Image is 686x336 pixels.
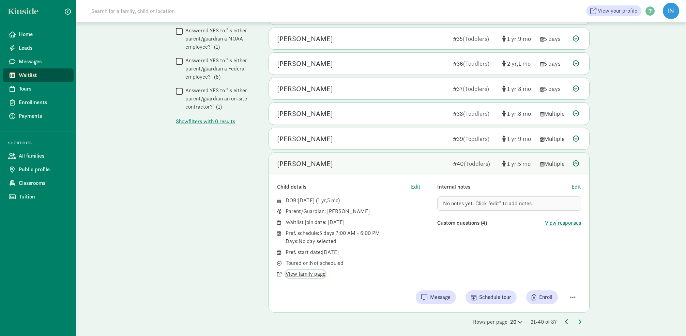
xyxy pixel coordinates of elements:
[416,290,456,304] button: Message
[19,71,68,79] span: Waitlist
[507,160,518,167] span: 1
[453,34,497,43] div: 35
[463,35,489,43] span: (Toddlers)
[277,158,333,169] div: Lily Lane
[3,55,74,68] a: Messages
[507,85,518,93] span: 1
[183,86,255,111] label: Answered YES to "Is either parent/guardian an on-site contractor?" (1)
[286,259,421,267] div: Toured on: Not scheduled
[502,84,535,93] div: [object Object]
[3,163,74,176] a: Public profile
[453,134,497,143] div: 39
[502,159,535,168] div: [object Object]
[518,160,531,167] span: 5
[3,109,74,123] a: Payments
[540,159,567,168] div: Multiple
[453,84,497,93] div: 37
[598,7,637,15] span: View your profile
[183,57,255,81] label: Answered YES to "Is either parent/guardian a Federal employee?" (8)
[437,183,571,191] div: Internal notes
[286,196,421,205] div: DOB: ( )
[518,35,531,43] span: 9
[183,27,255,51] label: Answered YES to "Is either parent/guardian a NOAA employee?" (1)
[540,109,567,118] div: Multiple
[327,197,338,204] span: 5
[19,179,68,187] span: Classrooms
[277,133,333,144] div: Benjamin Boots
[3,96,74,109] a: Enrollments
[277,33,333,44] div: Julia Guilak
[19,58,68,66] span: Messages
[540,84,567,93] div: 5 days
[3,41,74,55] a: Leads
[518,85,531,93] span: 8
[453,59,497,68] div: 36
[87,4,278,18] input: Search for a family, child or location
[3,176,74,190] a: Classrooms
[176,117,235,126] button: Showfilters with 0 results
[3,82,74,96] a: Tours
[510,318,522,326] div: 20
[507,110,518,117] span: 1
[430,293,451,301] span: Message
[19,85,68,93] span: Tours
[463,110,489,117] span: (Toddlers)
[318,197,327,204] span: 1
[19,165,68,174] span: Public profile
[286,229,421,245] div: Pref. schedule: 5 days 7:00 AM - 6:00 PM Days: No day selected
[3,28,74,41] a: Home
[176,117,235,126] span: Show filters with 0 results
[286,270,325,278] span: View family page
[540,34,567,43] div: 5 days
[507,135,518,143] span: 1
[652,303,686,336] iframe: Chat Widget
[286,248,421,256] div: Pref. start date: [DATE]
[518,60,531,67] span: 1
[3,190,74,204] a: Tuition
[19,193,68,201] span: Tuition
[277,183,411,191] div: Child details
[453,109,497,118] div: 38
[443,200,533,207] span: No notes yet. Click "edit" to add notes.
[3,149,74,163] a: All families
[518,110,531,117] span: 8
[269,318,590,326] div: Rows per page 21-40 of 87
[19,44,68,52] span: Leads
[526,290,558,304] button: Enroll
[571,183,581,191] button: Edit
[507,35,518,43] span: 1
[19,112,68,120] span: Payments
[518,135,531,143] span: 9
[453,159,497,168] div: 40
[507,60,518,67] span: 2
[277,58,333,69] div: Samaya Badari
[586,5,641,16] a: View your profile
[479,293,511,301] span: Schedule tour
[545,219,581,227] button: View responses
[277,108,333,119] div: Elara Godwin-Speet
[298,197,315,204] span: [DATE]
[502,134,535,143] div: [object Object]
[286,218,421,226] div: Waitlist join date: [DATE]
[463,135,489,143] span: (Toddlers)
[464,160,490,167] span: (Toddlers)
[540,59,567,68] div: 5 days
[466,290,517,304] button: Schedule tour
[3,68,74,82] a: Waitlist
[19,30,68,38] span: Home
[411,183,421,191] button: Edit
[540,134,567,143] div: Multiple
[463,60,489,67] span: (Toddlers)
[539,293,552,301] span: Enroll
[277,83,333,94] div: Arthur Herkenham
[463,85,489,93] span: (Toddlers)
[502,34,535,43] div: [object Object]
[502,59,535,68] div: [object Object]
[502,109,535,118] div: [object Object]
[19,98,68,107] span: Enrollments
[19,152,68,160] span: All families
